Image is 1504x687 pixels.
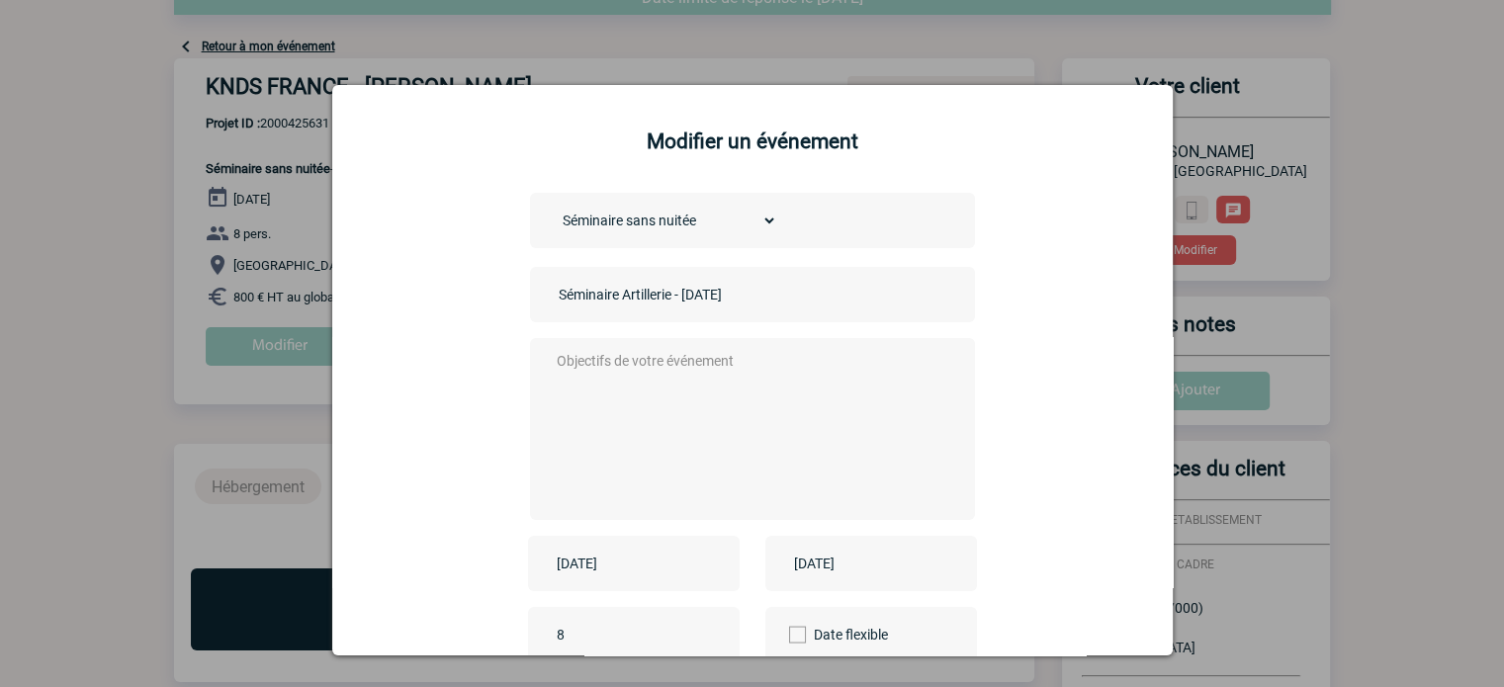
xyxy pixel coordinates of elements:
label: Date flexible [789,607,856,662]
input: Nombre de participants [552,622,738,647]
input: Date de fin [789,551,926,576]
h2: Modifier un événement [357,129,1148,153]
input: Nom de l'événement [554,282,831,307]
input: Date de début [552,551,688,576]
